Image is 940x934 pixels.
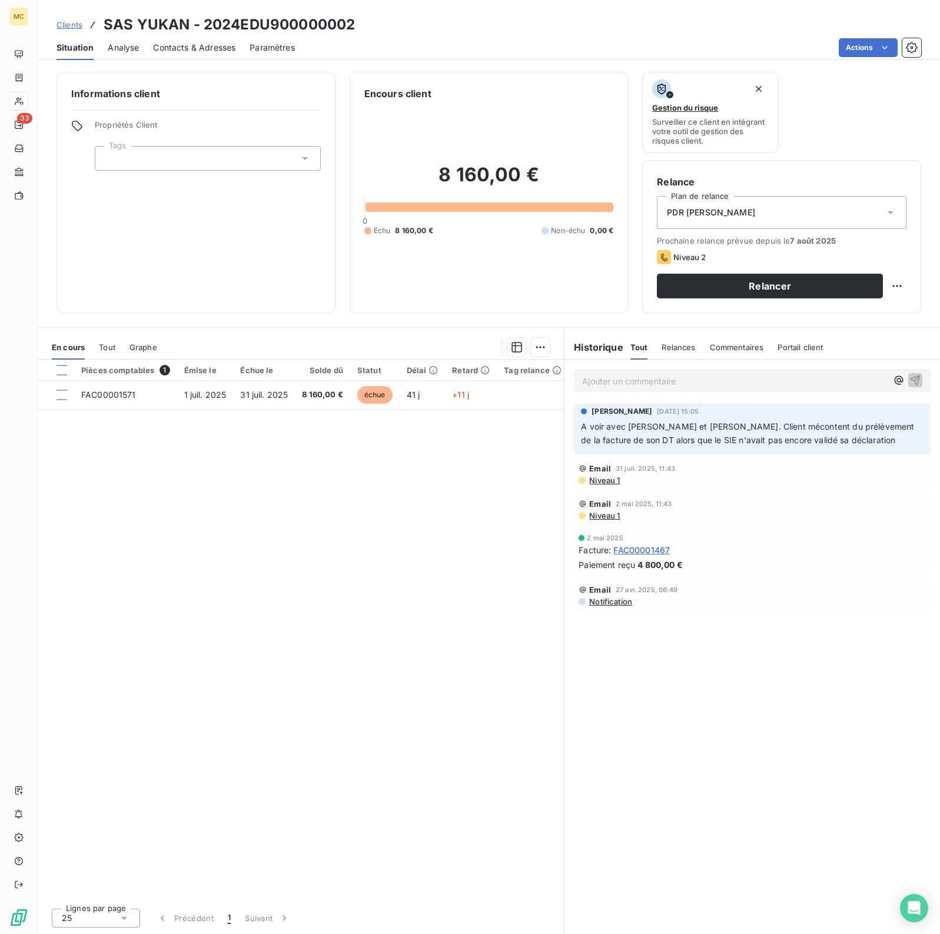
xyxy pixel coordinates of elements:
[184,365,227,375] div: Émise le
[108,42,139,54] span: Analyse
[551,225,585,236] span: Non-échu
[104,14,355,35] h3: SAS YUKAN - 2024EDU900000002
[62,912,72,924] span: 25
[240,390,288,400] span: 31 juil. 2025
[652,117,768,145] span: Surveiller ce client en intégrant votre outil de gestion des risques client.
[667,207,755,218] span: PDR [PERSON_NAME]
[839,38,898,57] button: Actions
[57,20,82,29] span: Clients
[900,894,928,922] div: Open Intercom Messenger
[579,559,635,571] span: Paiement reçu
[407,365,439,375] div: Délai
[588,597,632,606] span: Notification
[238,906,297,930] button: Suivant
[228,912,231,924] span: 1
[374,225,391,236] span: Échu
[616,465,675,472] span: 31 juil. 2025, 11:43
[504,365,562,375] div: Tag relance
[9,115,28,134] a: 33
[302,365,343,375] div: Solde dû
[57,42,94,54] span: Situation
[657,175,906,189] h6: Relance
[452,390,469,400] span: +11 j
[150,906,221,930] button: Précédent
[52,343,85,352] span: En cours
[581,421,916,445] span: A voir avec [PERSON_NAME] et [PERSON_NAME]. Client mécontent du prélèvement de la facture de son ...
[17,113,32,124] span: 33
[57,19,82,31] a: Clients
[790,236,836,245] span: 7 août 2025
[184,390,227,400] span: 1 juil. 2025
[589,464,611,473] span: Email
[613,544,670,556] span: FAC00001467
[407,390,420,400] span: 41 j
[153,42,235,54] span: Contacts & Adresses
[616,586,677,593] span: 27 avr. 2025, 08:49
[630,343,648,352] span: Tout
[657,408,699,415] span: [DATE] 15:05
[9,7,28,26] div: MC
[95,120,321,137] span: Propriétés Client
[357,386,393,404] span: échue
[657,274,883,298] button: Relancer
[673,252,706,262] span: Niveau 2
[221,906,238,930] button: 1
[357,365,393,375] div: Statut
[564,340,623,354] h6: Historique
[616,500,672,507] span: 2 mai 2025, 11:43
[129,343,157,352] span: Graphe
[587,534,623,541] span: 2 mai 2025
[579,544,611,556] span: Facture :
[81,365,170,375] div: Pièces comptables
[364,163,614,198] h2: 8 160,00 €
[637,559,683,571] span: 4 800,00 €
[71,87,321,101] h6: Informations client
[99,343,115,352] span: Tout
[395,225,433,236] span: 8 160,00 €
[662,343,695,352] span: Relances
[589,585,611,594] span: Email
[105,153,114,164] input: Ajouter une valeur
[778,343,823,352] span: Portail client
[642,72,778,153] button: Gestion du risqueSurveiller ce client en intégrant votre outil de gestion des risques client.
[592,406,652,417] span: [PERSON_NAME]
[657,236,906,245] span: Prochaine relance prévue depuis le
[9,908,28,927] img: Logo LeanPay
[710,343,764,352] span: Commentaires
[588,511,620,520] span: Niveau 1
[160,365,170,375] span: 1
[250,42,295,54] span: Paramètres
[302,389,343,401] span: 8 160,00 €
[240,365,288,375] div: Échue le
[589,499,611,508] span: Email
[364,87,431,101] h6: Encours client
[81,390,136,400] span: FAC00001571
[363,216,367,225] span: 0
[588,476,620,485] span: Niveau 1
[590,225,613,236] span: 0,00 €
[652,103,718,112] span: Gestion du risque
[452,365,490,375] div: Retard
